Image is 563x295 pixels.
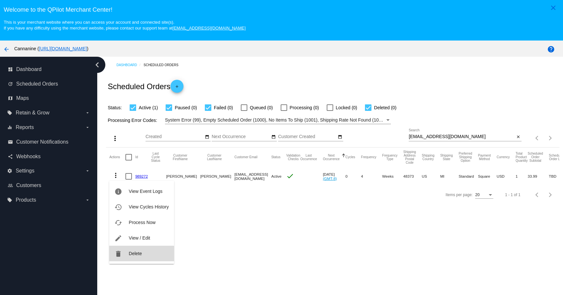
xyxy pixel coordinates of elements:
span: View Cycles History [129,204,169,209]
mat-icon: info [114,188,122,195]
mat-icon: edit [114,234,122,242]
span: View Event Logs [129,189,162,194]
mat-icon: cached [114,219,122,227]
mat-icon: history [114,203,122,211]
span: Delete [129,251,142,256]
mat-icon: delete [114,250,122,258]
span: Process Now [129,220,155,225]
span: View / Edit [129,235,150,241]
